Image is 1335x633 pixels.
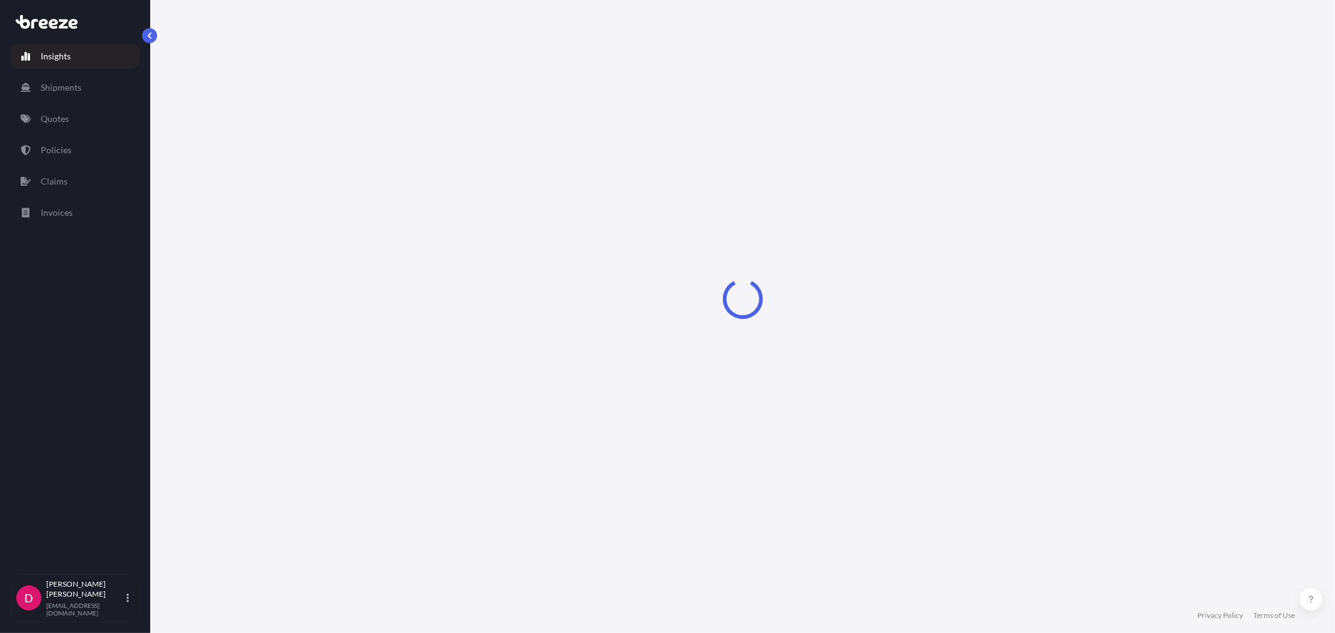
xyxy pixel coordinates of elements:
[1197,610,1243,620] a: Privacy Policy
[11,138,140,163] a: Policies
[41,113,69,125] p: Quotes
[41,175,68,188] p: Claims
[41,144,71,156] p: Policies
[11,75,140,100] a: Shipments
[41,81,81,94] p: Shipments
[41,206,73,219] p: Invoices
[11,200,140,225] a: Invoices
[1253,610,1295,620] a: Terms of Use
[11,106,140,131] a: Quotes
[11,44,140,69] a: Insights
[11,169,140,194] a: Claims
[24,592,33,604] span: D
[46,602,124,617] p: [EMAIL_ADDRESS][DOMAIN_NAME]
[46,579,124,599] p: [PERSON_NAME] [PERSON_NAME]
[41,50,71,63] p: Insights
